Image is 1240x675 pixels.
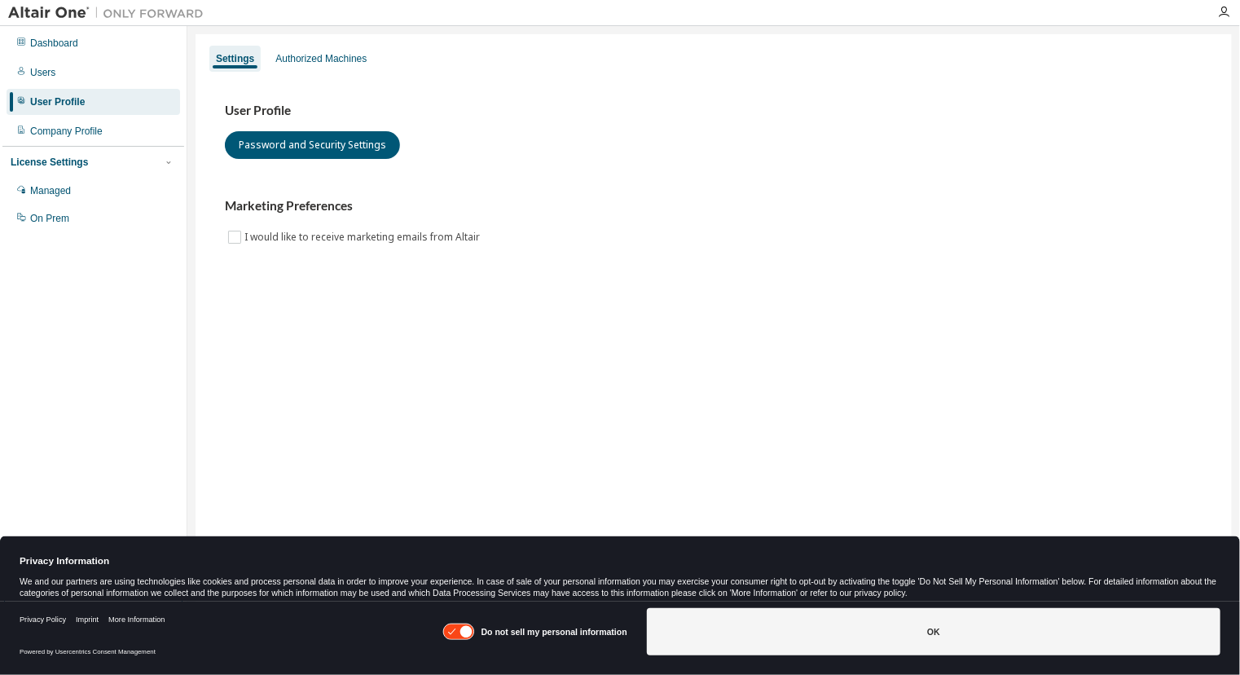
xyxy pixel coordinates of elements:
[30,95,85,108] div: User Profile
[275,52,367,65] div: Authorized Machines
[11,156,88,169] div: License Settings
[30,66,55,79] div: Users
[30,212,69,225] div: On Prem
[244,227,483,247] label: I would like to receive marketing emails from Altair
[225,198,1203,214] h3: Marketing Preferences
[30,37,78,50] div: Dashboard
[216,52,254,65] div: Settings
[225,103,1203,119] h3: User Profile
[8,5,212,21] img: Altair One
[30,125,103,138] div: Company Profile
[225,131,400,159] button: Password and Security Settings
[30,184,71,197] div: Managed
